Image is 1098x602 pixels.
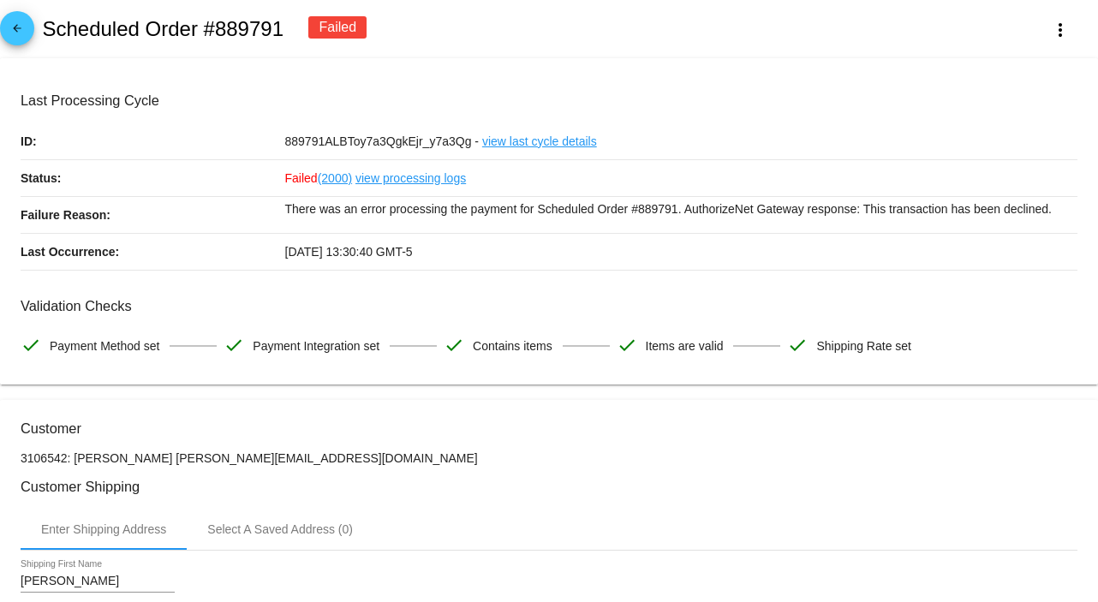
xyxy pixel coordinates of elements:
div: Select A Saved Address (0) [207,522,353,536]
a: view last cycle details [482,123,597,159]
h2: Scheduled Order #889791 [42,17,283,41]
div: Failed [308,16,367,39]
mat-icon: check [444,335,464,355]
mat-icon: arrow_back [7,22,27,43]
mat-icon: check [21,335,41,355]
span: Payment Integration set [253,328,379,364]
p: Failure Reason: [21,197,285,233]
input: Shipping First Name [21,575,175,588]
p: Status: [21,160,285,196]
span: 889791ALBToy7a3QgkEjr_y7a3Qg - [285,134,479,148]
mat-icon: more_vert [1050,20,1071,40]
p: ID: [21,123,285,159]
mat-icon: check [787,335,808,355]
p: There was an error processing the payment for Scheduled Order #889791. AuthorizeNet Gateway respo... [285,197,1078,221]
h3: Validation Checks [21,298,1077,314]
h3: Customer [21,420,1077,437]
span: Failed [285,171,353,185]
div: Enter Shipping Address [41,522,166,536]
h3: Last Processing Cycle [21,92,1077,109]
span: Shipping Rate set [816,328,911,364]
span: [DATE] 13:30:40 GMT-5 [285,245,413,259]
span: Contains items [473,328,552,364]
a: view processing logs [355,160,466,196]
p: Last Occurrence: [21,234,285,270]
mat-icon: check [224,335,244,355]
p: 3106542: [PERSON_NAME] [PERSON_NAME][EMAIL_ADDRESS][DOMAIN_NAME] [21,451,1077,465]
a: (2000) [318,160,352,196]
span: Items are valid [646,328,724,364]
span: Payment Method set [50,328,159,364]
mat-icon: check [617,335,637,355]
h3: Customer Shipping [21,479,1077,495]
